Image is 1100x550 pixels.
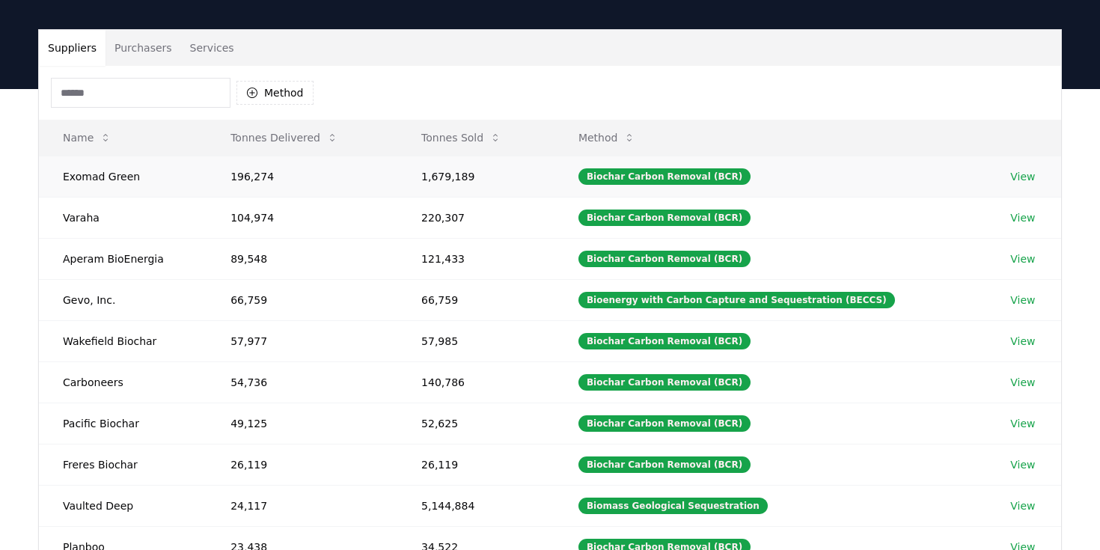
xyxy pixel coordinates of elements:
[1010,416,1035,431] a: View
[578,456,751,473] div: Biochar Carbon Removal (BCR)
[578,415,751,432] div: Biochar Carbon Removal (BCR)
[578,251,751,267] div: Biochar Carbon Removal (BCR)
[578,292,895,308] div: Bioenergy with Carbon Capture and Sequestration (BECCS)
[397,197,554,238] td: 220,307
[39,361,207,403] td: Carboneers
[1010,375,1035,390] a: View
[1010,210,1035,225] a: View
[397,485,554,526] td: 5,144,884
[207,238,397,279] td: 89,548
[1010,457,1035,472] a: View
[578,374,751,391] div: Biochar Carbon Removal (BCR)
[397,156,554,197] td: 1,679,189
[207,485,397,526] td: 24,117
[397,444,554,485] td: 26,119
[578,168,751,185] div: Biochar Carbon Removal (BCR)
[1010,251,1035,266] a: View
[236,81,314,105] button: Method
[39,156,207,197] td: Exomad Green
[39,320,207,361] td: Wakefield Biochar
[397,403,554,444] td: 52,625
[39,30,106,66] button: Suppliers
[39,279,207,320] td: Gevo, Inc.
[39,444,207,485] td: Freres Biochar
[397,238,554,279] td: 121,433
[578,333,751,349] div: Biochar Carbon Removal (BCR)
[219,123,350,153] button: Tonnes Delivered
[566,123,648,153] button: Method
[409,123,513,153] button: Tonnes Sold
[207,320,397,361] td: 57,977
[207,279,397,320] td: 66,759
[181,30,243,66] button: Services
[207,403,397,444] td: 49,125
[1010,293,1035,308] a: View
[397,279,554,320] td: 66,759
[397,361,554,403] td: 140,786
[106,30,181,66] button: Purchasers
[39,238,207,279] td: Aperam BioEnergia
[39,197,207,238] td: Varaha
[207,361,397,403] td: 54,736
[39,485,207,526] td: Vaulted Deep
[1010,498,1035,513] a: View
[397,320,554,361] td: 57,985
[578,498,768,514] div: Biomass Geological Sequestration
[1010,334,1035,349] a: View
[207,197,397,238] td: 104,974
[207,156,397,197] td: 196,274
[51,123,123,153] button: Name
[207,444,397,485] td: 26,119
[39,403,207,444] td: Pacific Biochar
[1010,169,1035,184] a: View
[578,210,751,226] div: Biochar Carbon Removal (BCR)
